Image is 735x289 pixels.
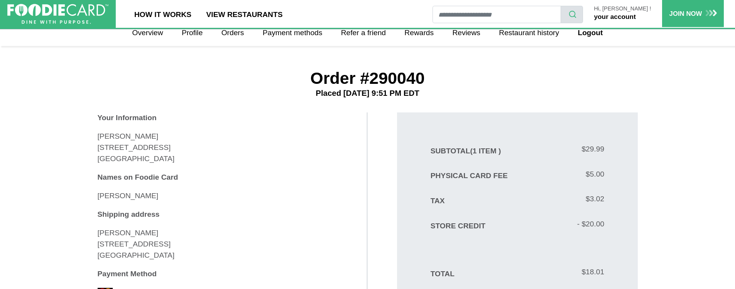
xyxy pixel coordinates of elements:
[98,228,338,261] address: [PERSON_NAME] [STREET_ADDRESS] [GEOGRAPHIC_DATA]
[214,24,252,42] a: Orders
[431,195,517,207] dt: Tax
[125,24,170,42] a: Overview
[255,24,330,42] a: Payment methods
[98,173,178,181] strong: Names on Foodie Card
[594,6,651,12] p: Hi, [PERSON_NAME] !
[594,13,635,20] a: your account
[431,170,517,182] dt: Physical Card Fee
[517,169,604,180] dd: $5.00
[517,144,604,155] dd: $29.99
[517,267,604,278] dd: $18.01
[174,24,210,42] a: Profile
[470,147,501,155] span: (1 item )
[334,24,394,42] a: Refer a friend
[517,219,604,230] dd: - $20.00
[98,270,157,278] strong: Payment Method
[445,24,488,42] a: Reviews
[397,24,441,42] a: Rewards
[433,6,561,23] input: restaurant search
[98,131,338,164] address: [PERSON_NAME] [STREET_ADDRESS] [GEOGRAPHIC_DATA]
[98,190,338,202] li: [PERSON_NAME]
[570,24,610,42] a: Logout
[431,221,517,232] dt: Store Credit
[7,4,108,24] img: FoodieCard; Eat, Drink, Save, Donate
[431,269,517,280] dt: Total
[431,146,517,157] dt: Subtotal
[561,6,583,23] button: search
[517,194,604,205] dd: $3.02
[98,114,157,122] strong: Your Information
[98,88,638,98] small: Placed [DATE] 9:51 PM EDT
[98,68,638,98] h1: Order #290040
[492,24,566,42] a: Restaurant history
[98,210,160,218] strong: Shipping address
